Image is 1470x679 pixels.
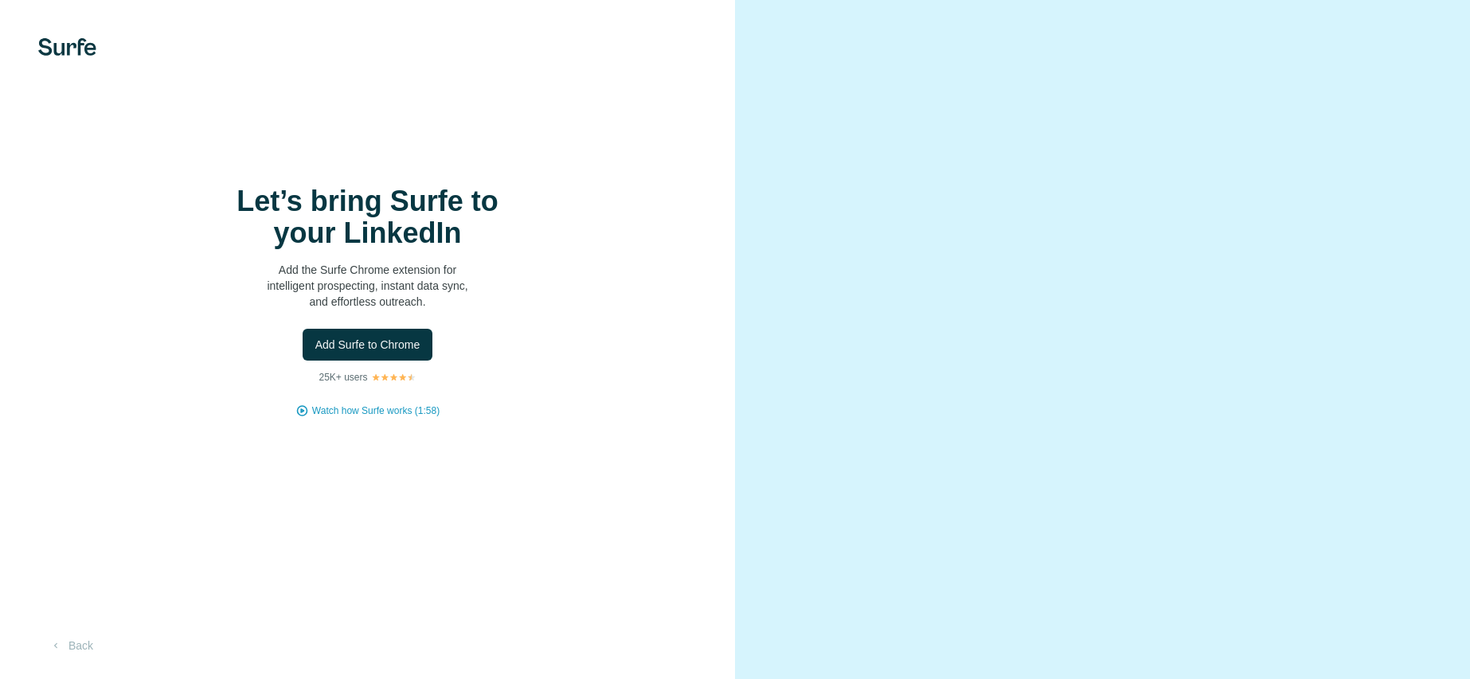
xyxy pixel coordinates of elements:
h1: Let’s bring Surfe to your LinkedIn [209,185,527,249]
p: 25K+ users [319,370,367,384]
p: Add the Surfe Chrome extension for intelligent prospecting, instant data sync, and effortless out... [209,262,527,310]
button: Back [38,631,104,660]
img: Rating Stars [371,373,416,382]
button: Add Surfe to Chrome [303,329,433,361]
img: Surfe's logo [38,38,96,56]
button: Watch how Surfe works (1:58) [312,404,440,418]
span: Add Surfe to Chrome [315,337,420,353]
